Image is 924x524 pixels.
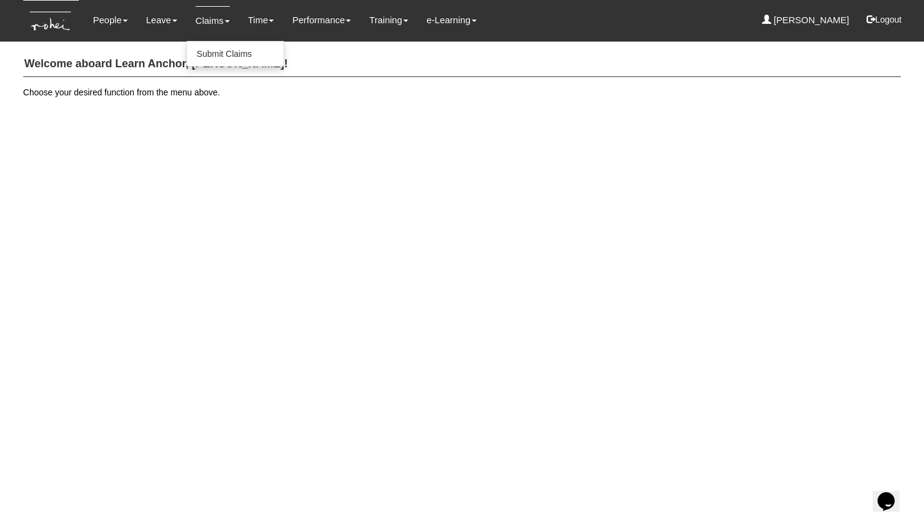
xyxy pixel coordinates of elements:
[427,6,477,34] a: e-Learning
[187,42,284,66] a: Submit Claims
[762,6,849,34] a: [PERSON_NAME]
[369,6,408,34] a: Training
[146,6,177,34] a: Leave
[873,475,912,512] iframe: chat widget
[23,86,901,98] p: Choose your desired function from the menu above.
[858,5,910,34] button: Logout
[248,6,274,34] a: Time
[196,6,230,35] a: Claims
[292,6,351,34] a: Performance
[23,52,901,77] h4: Welcome aboard Learn Anchor, [PERSON_NAME]!
[93,6,128,34] a: People
[23,1,79,42] img: KTs7HI1dOZG7tu7pUkOpGGQAiEQAiEQAj0IhBB1wtXDg6BEAiBEAiBEAiB4RGIoBtemSRFIRACIRACIRACIdCLQARdL1w5OAR...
